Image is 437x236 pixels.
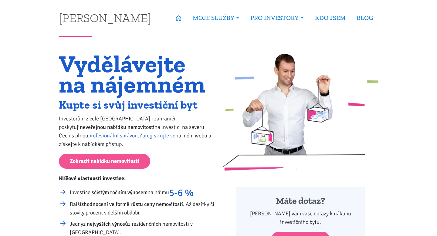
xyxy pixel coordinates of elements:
[83,221,128,227] strong: z nejvyšších výnosů
[81,201,183,207] strong: zhodnocení ve formě růstu ceny nemovitostí
[351,11,378,25] a: BLOG
[70,188,215,197] li: Investice s na nájmu
[88,132,138,139] a: profesionální správou
[59,174,215,183] p: Klíčové vlastnosti investice:
[310,11,351,25] a: KDO JSEM
[59,114,215,148] p: Investorům z celé [GEOGRAPHIC_DATA] i zahraničí poskytuji na investici na severu Čech s plnou . n...
[80,124,154,130] strong: neveřejnou nabídku nemovitostí
[70,200,215,217] li: Další . Až desítky či stovky procent v delším období.
[245,11,309,25] a: PRO INVESTORY
[187,11,245,25] a: MOJE SLUŽBY
[169,187,194,199] strong: 5-6 %
[59,54,215,94] h1: Vydělávejte na nájemném
[59,154,150,169] a: Zobrazit nabídku nemovitostí
[245,195,357,207] h4: Máte dotaz?
[94,189,147,196] strong: čistým ročním výnosem
[245,209,357,226] p: [PERSON_NAME] vám vaše dotazy k nákupu investičního bytu.
[59,100,215,110] h2: Kupte si svůj investiční byt
[139,132,175,139] a: Zaregistrujte se
[59,12,151,24] a: [PERSON_NAME]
